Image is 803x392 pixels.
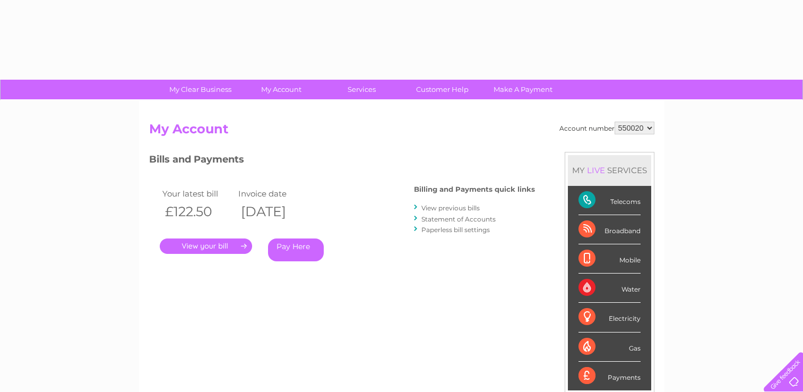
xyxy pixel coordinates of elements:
[421,204,480,212] a: View previous bills
[236,186,312,201] td: Invoice date
[160,201,236,223] th: £122.50
[578,215,641,244] div: Broadband
[414,185,535,193] h4: Billing and Payments quick links
[559,122,654,134] div: Account number
[578,274,641,303] div: Water
[149,152,535,171] h3: Bills and Payments
[421,215,496,223] a: Statement of Accounts
[160,238,252,254] a: .
[568,155,651,185] div: MY SERVICES
[268,238,324,261] a: Pay Here
[585,165,607,175] div: LIVE
[578,362,641,390] div: Payments
[578,303,641,332] div: Electricity
[399,80,486,99] a: Customer Help
[318,80,405,99] a: Services
[160,186,236,201] td: Your latest bill
[578,244,641,274] div: Mobile
[578,186,641,215] div: Telecoms
[157,80,244,99] a: My Clear Business
[236,201,312,223] th: [DATE]
[421,226,490,234] a: Paperless bill settings
[578,333,641,362] div: Gas
[149,122,654,142] h2: My Account
[237,80,325,99] a: My Account
[479,80,567,99] a: Make A Payment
